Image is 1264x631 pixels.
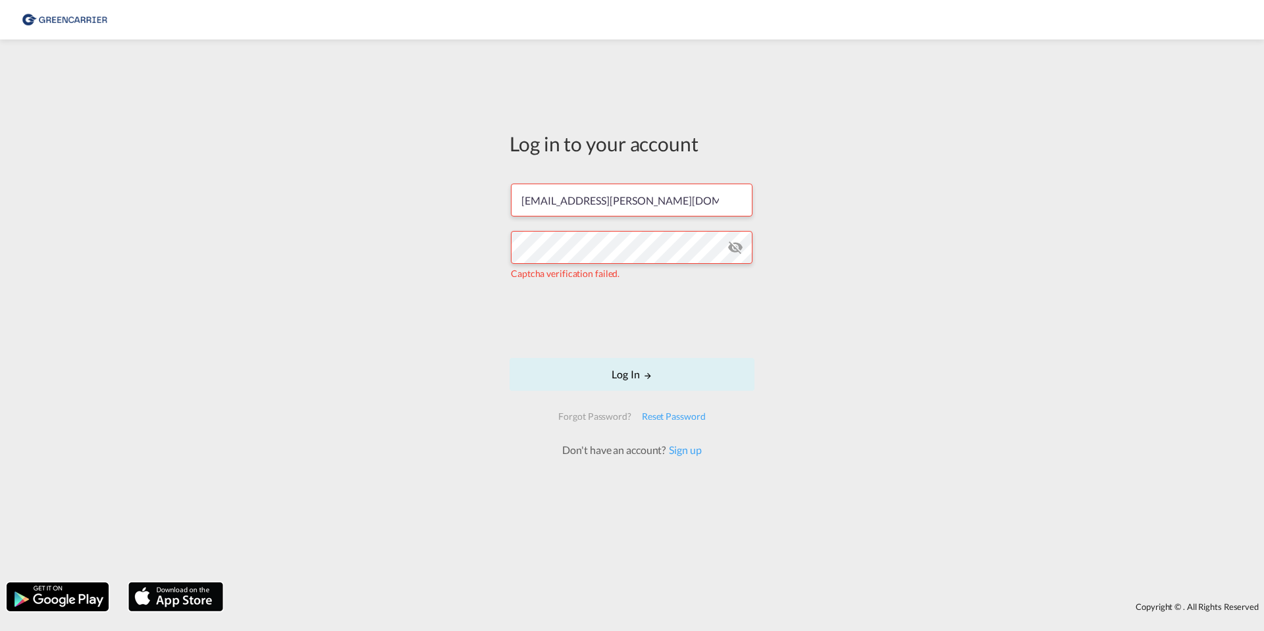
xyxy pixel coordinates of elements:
span: Captcha verification failed. [511,268,619,279]
md-icon: icon-eye-off [727,240,743,255]
iframe: reCAPTCHA [532,293,732,345]
div: Copyright © . All Rights Reserved [230,595,1264,618]
div: Don't have an account? [548,443,716,457]
div: Log in to your account [510,130,754,157]
div: Forgot Password? [553,405,636,428]
div: Reset Password [637,405,711,428]
img: apple.png [127,581,224,613]
button: LOGIN [510,358,754,391]
img: b0b18ec08afe11efb1d4932555f5f09d.png [20,5,109,35]
a: Sign up [666,443,701,456]
input: Enter email/phone number [511,184,752,216]
img: google.png [5,581,110,613]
